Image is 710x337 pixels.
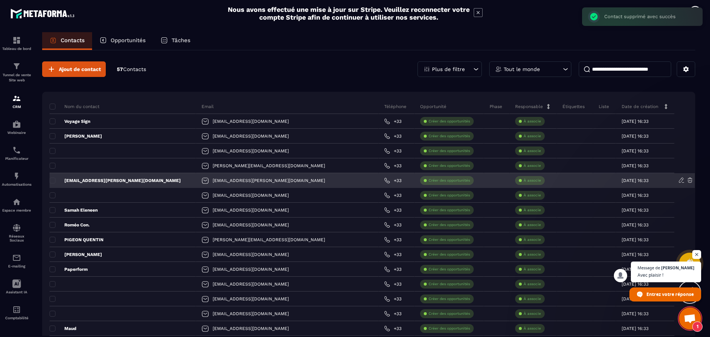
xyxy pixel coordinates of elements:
p: [EMAIL_ADDRESS][PERSON_NAME][DOMAIN_NAME] [50,178,181,183]
p: [PERSON_NAME] [50,252,102,257]
a: +33 [384,148,402,154]
a: Tâches [153,32,198,50]
div: Ouvrir le chat [679,307,701,330]
a: formationformationCRM [2,88,31,114]
span: 1 [692,321,703,332]
p: Créer des opportunités [429,326,470,331]
a: +33 [384,311,402,317]
p: Plus de filtre [432,67,465,72]
img: email [12,253,21,262]
p: Créer des opportunités [429,208,470,213]
p: E-mailing [2,264,31,268]
img: formation [12,36,21,45]
p: Comptabilité [2,316,31,320]
p: [DATE] 16:33 [622,134,649,139]
p: [DATE] 16:33 [622,193,649,198]
p: À associe [524,252,541,257]
p: Email [202,104,214,109]
a: social-networksocial-networkRéseaux Sociaux [2,218,31,248]
p: Voyage Sign [50,118,90,124]
a: +33 [384,237,402,243]
p: [DATE] 16:33 [622,296,649,301]
p: Contacts [61,37,85,44]
span: Contacts [123,66,146,72]
img: formation [12,94,21,103]
p: Paperform [50,266,88,272]
p: Tâches [172,37,190,44]
a: +33 [384,178,402,183]
p: Créer des opportunités [429,163,470,168]
p: À associe [524,148,541,154]
p: [DATE] 16:33 [622,326,649,331]
p: [DATE] 16:33 [622,119,649,124]
img: accountant [12,305,21,314]
p: À associe [524,163,541,168]
p: Webinaire [2,131,31,135]
h2: Nous avons effectué une mise à jour sur Stripe. Veuillez reconnecter votre compte Stripe afin de ... [227,6,470,21]
a: automationsautomationsAutomatisations [2,166,31,192]
p: Réseaux Sociaux [2,234,31,242]
p: Créer des opportunités [429,193,470,198]
a: +33 [384,252,402,257]
p: Créer des opportunités [429,296,470,301]
a: +33 [384,118,402,124]
p: Roméo Con. [50,222,89,228]
p: Samah Eleneen [50,207,98,213]
p: Créer des opportunités [429,252,470,257]
button: Ajout de contact [42,61,106,77]
p: Créer des opportunités [429,134,470,139]
p: Opportunité [420,104,446,109]
a: +33 [384,296,402,302]
img: automations [12,172,21,181]
p: Étiquettes [562,104,585,109]
p: Opportunités [111,37,146,44]
p: [DATE] 16:33 [622,178,649,183]
p: [DATE] 16:33 [622,267,649,272]
a: automationsautomationsWebinaire [2,114,31,140]
p: [DATE] 16:33 [622,208,649,213]
p: [DATE] 16:33 [622,252,649,257]
p: Tout le monde [504,67,540,72]
p: Nom du contact [50,104,99,109]
p: 57 [117,66,146,73]
p: PIGEON QUENTIN [50,237,104,243]
p: Créer des opportunités [429,222,470,228]
p: Automatisations [2,182,31,186]
p: Planificateur [2,156,31,161]
p: À associe [524,267,541,272]
p: Téléphone [384,104,406,109]
p: [DATE] 16:33 [622,237,649,242]
img: scheduler [12,146,21,155]
span: Avec plaisir ! [638,272,694,279]
p: CRM [2,105,31,109]
p: Créer des opportunités [429,282,470,287]
a: +33 [384,192,402,198]
p: Créer des opportunités [429,237,470,242]
p: Liste [599,104,609,109]
img: social-network [12,223,21,232]
p: À associe [524,296,541,301]
p: À associe [524,282,541,287]
p: Responsable [515,104,543,109]
img: formation [12,62,21,71]
a: schedulerschedulerPlanificateur [2,140,31,166]
p: Maud [50,326,77,331]
a: Contacts [42,32,92,50]
img: logo [10,7,77,20]
p: Créer des opportunités [429,267,470,272]
p: À associe [524,193,541,198]
a: +33 [384,326,402,331]
p: À associe [524,222,541,228]
p: Créer des opportunités [429,311,470,316]
a: +33 [384,163,402,169]
span: [PERSON_NAME] [661,266,694,270]
a: +33 [384,281,402,287]
img: automations [12,120,21,129]
span: Message de [638,266,660,270]
p: Tunnel de vente Site web [2,73,31,83]
p: À associe [524,208,541,213]
a: accountantaccountantComptabilité [2,300,31,326]
p: À associe [524,134,541,139]
p: [PERSON_NAME] [50,133,102,139]
a: +33 [384,207,402,213]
